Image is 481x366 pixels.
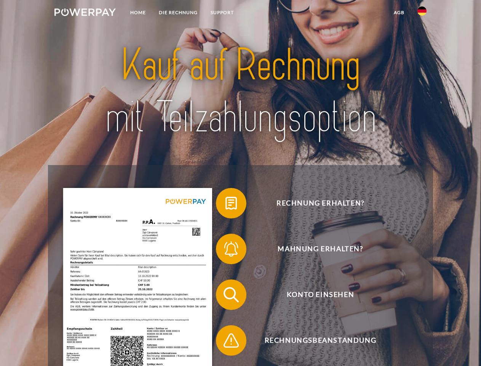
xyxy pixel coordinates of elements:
a: DIE RECHNUNG [152,6,204,19]
span: Rechnung erhalten? [227,188,414,218]
img: logo-powerpay-white.svg [54,8,116,16]
button: Rechnung erhalten? [216,188,414,218]
span: Mahnung erhalten? [227,234,414,264]
a: agb [387,6,411,19]
span: Rechnungsbeanstandung [227,325,414,356]
img: qb_bill.svg [222,194,241,213]
img: de [417,6,427,16]
img: qb_warning.svg [222,331,241,350]
button: Konto einsehen [216,279,414,310]
img: qb_bell.svg [222,239,241,258]
a: Home [124,6,152,19]
button: Rechnungsbeanstandung [216,325,414,356]
img: qb_search.svg [222,285,241,304]
span: Konto einsehen [227,279,414,310]
img: title-powerpay_de.svg [73,37,408,146]
button: Mahnung erhalten? [216,234,414,264]
a: SUPPORT [204,6,240,19]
